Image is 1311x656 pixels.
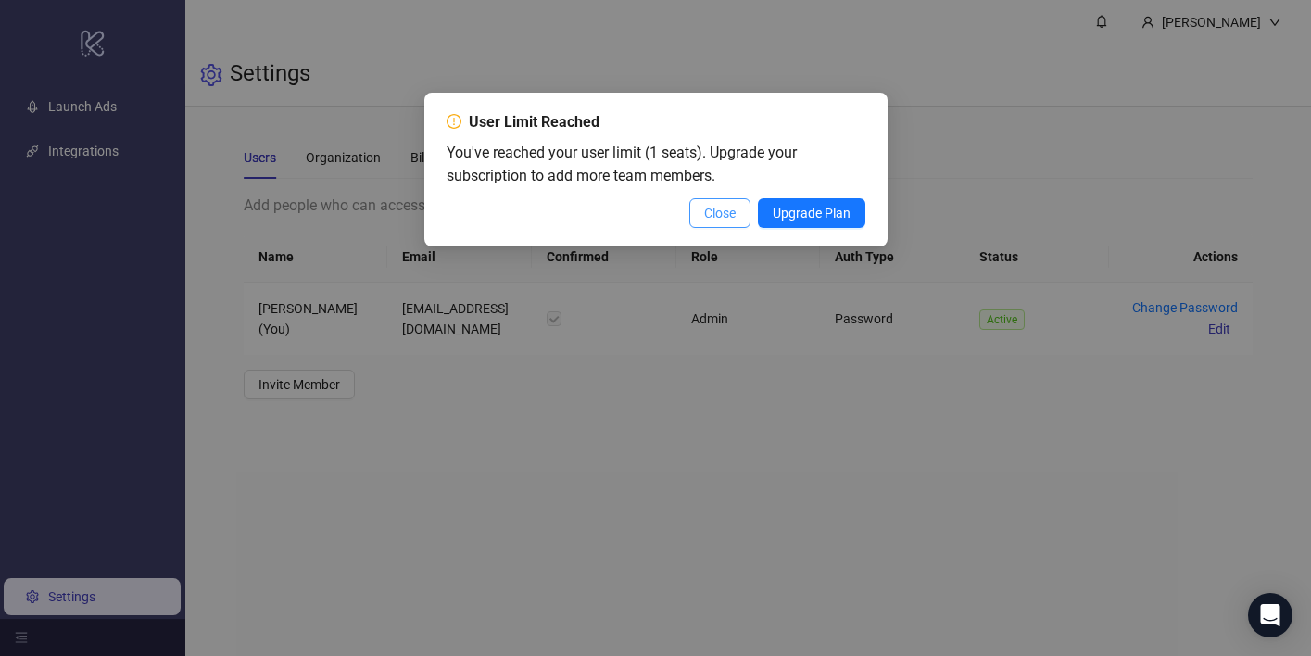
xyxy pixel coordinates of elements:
[447,114,461,129] span: exclamation-circle
[689,198,750,228] button: Close
[469,111,599,133] div: User Limit Reached
[773,206,851,221] span: Upgrade Plan
[1248,593,1292,637] div: Open Intercom Messenger
[447,144,797,184] span: You've reached your user limit (1 seats). Upgrade your subscription to add more team members.
[704,206,736,221] span: Close
[758,198,865,228] button: Upgrade Plan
